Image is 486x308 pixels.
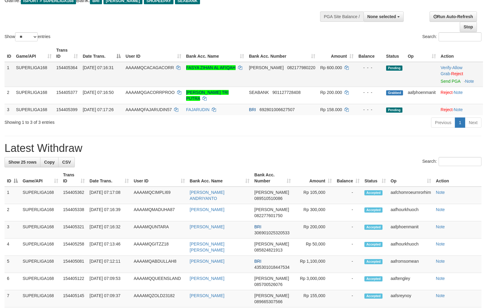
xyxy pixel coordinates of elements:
[131,187,187,204] td: AAAAMQCIMPLI69
[184,45,247,62] th: Bank Acc. Name: activate to sort column ascending
[320,65,342,70] span: Rp 600.000
[436,224,445,229] a: Note
[131,169,187,187] th: User ID: activate to sort column ascending
[358,89,381,95] div: - - -
[388,290,434,307] td: aafsreynoy
[334,256,362,273] td: -
[20,290,61,307] td: SUPERLIGA168
[334,290,362,307] td: -
[254,259,261,264] span: BRI
[364,225,383,230] span: Accepted
[5,204,20,221] td: 2
[388,221,434,239] td: aafphoenmanit
[80,45,123,62] th: Date Trans.: activate to sort column descending
[439,157,481,166] input: Search:
[131,239,187,256] td: AAAAMQGITZZ18
[441,79,460,84] a: Send PGA
[362,169,388,187] th: Status: activate to sort column ascending
[438,87,483,104] td: ·
[56,107,78,112] span: 154405399
[405,87,438,104] td: aafphoenmanit
[441,65,451,70] a: Verify
[436,207,445,212] a: Note
[254,230,290,235] span: Copy 306901025320533 to clipboard
[320,107,342,112] span: Rp 158.000
[320,90,342,95] span: Rp 200.000
[87,273,131,290] td: [DATE] 07:09:53
[61,204,87,221] td: 154405338
[125,107,172,112] span: AAAAMQFAJARUDIN57
[364,276,383,281] span: Accepted
[15,32,38,41] select: Showentries
[254,282,282,287] span: Copy 085700526076 to clipboard
[364,190,383,195] span: Accepted
[441,65,462,76] a: Allow Grab
[5,87,14,104] td: 2
[40,157,59,167] a: Copy
[62,160,71,165] span: CSV
[190,190,224,201] a: [PERSON_NAME] ANDRIYANTO
[58,157,75,167] a: CSV
[5,169,20,187] th: ID: activate to sort column descending
[5,290,20,307] td: 7
[254,224,261,229] span: BRI
[254,293,289,298] span: [PERSON_NAME]
[441,90,453,95] a: Reject
[249,107,256,112] span: BRI
[287,65,315,70] span: Copy 082177980220 to clipboard
[254,242,289,246] span: [PERSON_NAME]
[441,65,462,76] span: ·
[190,293,224,298] a: [PERSON_NAME]
[87,187,131,204] td: [DATE] 07:17:08
[254,248,282,252] span: Copy 085824821913 to clipboard
[20,204,61,221] td: SUPERLIGA168
[20,187,61,204] td: SUPERLIGA168
[436,242,445,246] a: Note
[272,90,300,95] span: Copy 901127728408 to clipboard
[83,107,113,112] span: [DATE] 07:17:26
[20,256,61,273] td: SUPERLIGA168
[388,256,434,273] td: aafromsomean
[293,239,335,256] td: Rp 50,000
[422,157,481,166] label: Search:
[5,62,14,87] td: 1
[5,104,14,115] td: 3
[5,239,20,256] td: 4
[334,239,362,256] td: -
[187,169,252,187] th: Bank Acc. Name: activate to sort column ascending
[61,256,87,273] td: 154405081
[5,157,40,167] a: Show 25 rows
[56,65,78,70] span: 154405364
[438,62,483,87] td: · ·
[61,239,87,256] td: 154405258
[364,207,383,213] span: Accepted
[434,169,481,187] th: Action
[364,11,404,22] button: None selected
[190,207,224,212] a: [PERSON_NAME]
[259,107,295,112] span: Copy 692801006627507 to clipboard
[5,273,20,290] td: 6
[334,221,362,239] td: -
[451,71,463,76] a: Reject
[293,290,335,307] td: Rp 155,000
[454,107,463,112] a: Note
[334,187,362,204] td: -
[5,187,20,204] td: 1
[367,14,396,19] span: None selected
[386,66,402,71] span: Pending
[125,65,174,70] span: AAAAMQCACAGACORR
[384,45,405,62] th: Status
[5,32,50,41] label: Show entries
[54,45,81,62] th: Trans ID: activate to sort column ascending
[249,65,284,70] span: [PERSON_NAME]
[131,273,187,290] td: AAAAMQQUEENSLAND
[190,242,224,252] a: [PERSON_NAME] [PERSON_NAME]
[61,169,87,187] th: Trans ID: activate to sort column ascending
[388,273,434,290] td: aaftengley
[8,160,37,165] span: Show 25 rows
[436,259,445,264] a: Note
[438,104,483,115] td: ·
[123,45,183,62] th: User ID: activate to sort column ascending
[334,204,362,221] td: -
[465,79,474,84] a: Note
